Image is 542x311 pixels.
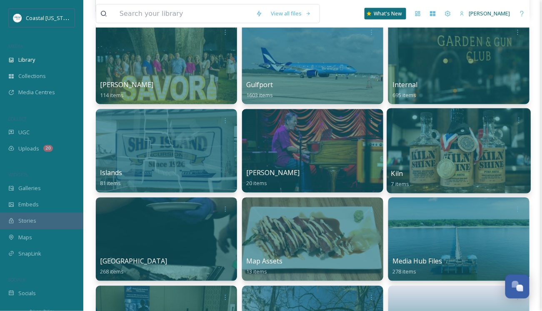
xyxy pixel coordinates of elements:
[246,80,273,89] span: Gulfport
[115,5,252,23] input: Search your library
[100,81,153,99] a: [PERSON_NAME]114 items
[18,217,36,225] span: Stories
[18,184,41,192] span: Galleries
[18,56,35,64] span: Library
[8,171,27,178] span: WIDGETS
[246,257,282,266] span: Map Assets
[18,88,55,96] span: Media Centres
[13,14,22,22] img: download%20%281%29.jpeg
[100,258,167,276] a: [GEOGRAPHIC_DATA]268 items
[8,43,23,49] span: MEDIA
[100,268,124,276] span: 268 items
[392,258,442,276] a: Media Hub Files278 items
[391,169,403,178] span: Kiln
[392,268,416,276] span: 278 items
[8,115,26,122] span: COLLECT
[392,80,417,89] span: Internal
[100,257,167,266] span: [GEOGRAPHIC_DATA]
[392,257,442,266] span: Media Hub Files
[246,258,282,276] a: Map Assets13 items
[392,81,417,99] a: Internal695 items
[43,145,53,152] div: 20
[26,14,74,22] span: Coastal [US_STATE]
[505,274,530,298] button: Open Chat
[18,233,32,241] span: Maps
[18,128,30,136] span: UGC
[391,180,410,188] span: 7 items
[391,170,410,188] a: Kiln7 items
[392,91,416,99] span: 695 items
[100,80,153,89] span: [PERSON_NAME]
[18,145,39,153] span: Uploads
[100,180,121,187] span: 81 items
[18,250,41,258] span: SnapLink
[18,72,46,80] span: Collections
[100,169,122,187] a: Islands81 items
[246,91,273,99] span: 1603 items
[469,10,510,17] span: [PERSON_NAME]
[246,169,300,187] a: [PERSON_NAME]20 items
[100,168,122,178] span: Islands
[455,5,515,22] a: [PERSON_NAME]
[365,8,406,20] a: What's New
[246,180,267,187] span: 20 items
[100,91,124,99] span: 114 items
[267,5,315,22] a: View all files
[18,201,39,208] span: Embeds
[246,81,273,99] a: Gulfport1603 items
[18,289,36,297] span: Socials
[246,168,300,178] span: [PERSON_NAME]
[246,268,267,276] span: 13 items
[8,276,25,283] span: SOCIALS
